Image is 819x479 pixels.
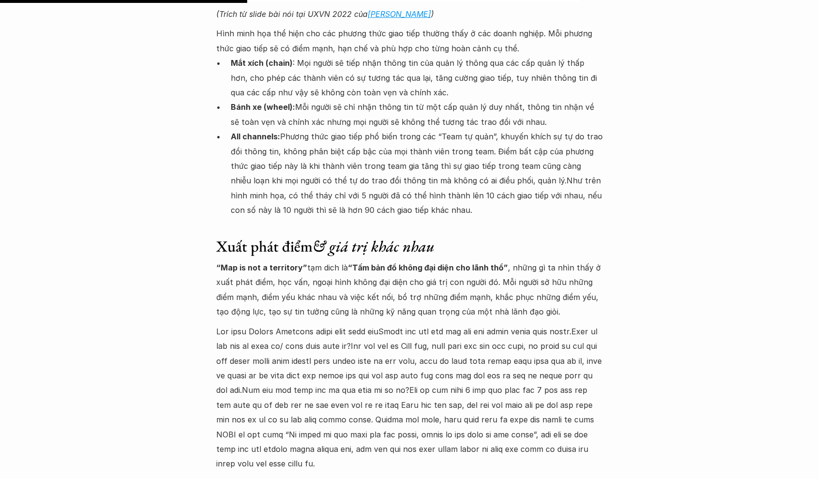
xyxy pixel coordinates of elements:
p: Phương thức giao tiếp phổ biến trong các “Team tự quản”, khuyến khích sự tự do trao đổi thông tin... [231,129,603,217]
p: tạm dich là , những gì ta nhìn thấy ở xuất phát điểm, học vấn, ngoại hình không đại diện cho giá ... [216,260,603,319]
strong: Bánh xe (wheel): [231,102,295,112]
p: Lor ipsu Dolors Ametcons adipi elit sedd eiuSmodt inc utl etd mag ali eni admin venia quis nostr.... [216,324,603,471]
em: ) [431,9,434,19]
p: : Mọi người sẽ tiếp nhận thông tin của quản lý thông qua các cấp quản lý thấp hơn, cho phép các t... [231,56,603,100]
a: [PERSON_NAME] [368,9,431,19]
p: Mỗi người sẽ chỉ nhận thông tin từ một cấp quản lý duy nhất, thông tin nhận về sẽ toàn vẹn và chí... [231,100,603,129]
em: & giá trị khác nhau [313,236,434,256]
strong: All channels: [231,132,280,141]
strong: Mắt xích (chain) [231,58,293,68]
h3: Xuất phát điểm [216,237,603,255]
strong: “Map is not a territory” [216,263,307,272]
strong: “Tấm bản đồ không đại diện cho lãnh thổ” [348,263,508,272]
em: (Trích từ slide bài nói tại UXVN 2022 của [216,9,368,19]
p: Hình minh họa thể hiện cho các phương thức giao tiếp thường thấy ở các doanh nghiệp. Mỗi phương t... [216,26,603,56]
